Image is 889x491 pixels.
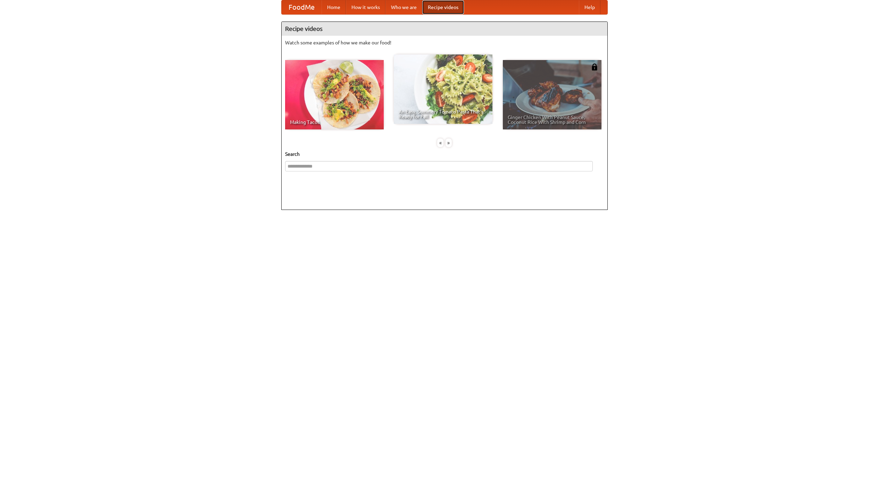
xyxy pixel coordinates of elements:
a: Making Tacos [285,60,384,129]
h5: Search [285,151,604,158]
div: » [446,138,452,147]
a: An Easy, Summery Tomato Pasta That's Ready for Fall [394,54,492,124]
a: Who we are [385,0,422,14]
span: An Easy, Summery Tomato Pasta That's Ready for Fall [399,109,488,119]
p: Watch some examples of how we make our food! [285,39,604,46]
a: Recipe videos [422,0,464,14]
img: 483408.png [591,64,598,70]
a: How it works [346,0,385,14]
div: « [437,138,443,147]
h4: Recipe videos [282,22,607,36]
a: FoodMe [282,0,322,14]
a: Help [579,0,600,14]
span: Making Tacos [290,120,379,125]
a: Home [322,0,346,14]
